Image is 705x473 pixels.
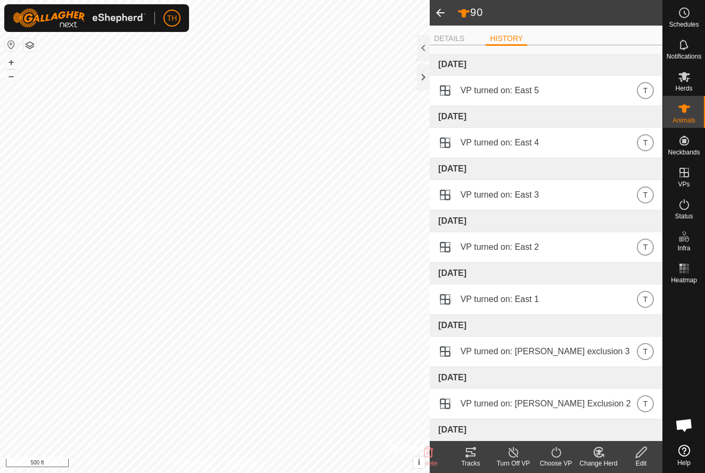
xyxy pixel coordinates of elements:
[5,38,18,51] button: Reset Map
[457,6,662,20] h2: 90
[461,345,630,358] span: VP turned on: [PERSON_NAME] exclusion 3
[461,189,539,201] span: VP turned on: East 3
[643,398,648,410] span: T
[438,373,466,382] span: [DATE]
[673,117,695,124] span: Animals
[668,409,700,441] div: Open chat
[677,245,690,251] span: Infra
[461,397,631,410] span: VP turned on: [PERSON_NAME] Exclusion 2
[225,459,257,469] a: Contact Us
[461,136,539,149] span: VP turned on: East 4
[5,70,18,83] button: –
[663,441,705,470] a: Help
[643,85,648,96] span: T
[669,21,699,28] span: Schedules
[643,189,648,201] span: T
[438,164,466,173] span: [DATE]
[620,459,662,468] div: Edit
[438,321,466,330] span: [DATE]
[461,84,539,97] span: VP turned on: East 5
[413,456,425,468] button: i
[678,181,690,187] span: VPs
[461,241,539,254] span: VP turned on: East 2
[486,33,527,46] li: HISTORY
[438,112,466,121] span: [DATE]
[668,149,700,156] span: Neckbands
[675,213,693,219] span: Status
[438,216,466,225] span: [DATE]
[671,277,697,283] span: Heatmap
[438,425,466,434] span: [DATE]
[418,458,420,467] span: i
[667,53,701,60] span: Notifications
[438,268,466,278] span: [DATE]
[5,56,18,69] button: +
[167,13,177,24] span: TH
[643,241,648,253] span: T
[677,460,691,466] span: Help
[492,459,535,468] div: Turn Off VP
[643,137,648,149] span: T
[577,459,620,468] div: Change Herd
[535,459,577,468] div: Choose VP
[430,33,469,44] li: DETAILS
[438,60,466,69] span: [DATE]
[461,293,539,306] span: VP turned on: East 1
[449,459,492,468] div: Tracks
[173,459,213,469] a: Privacy Policy
[23,39,36,52] button: Map Layers
[13,9,146,28] img: Gallagher Logo
[643,293,648,305] span: T
[643,346,648,357] span: T
[675,85,692,92] span: Herds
